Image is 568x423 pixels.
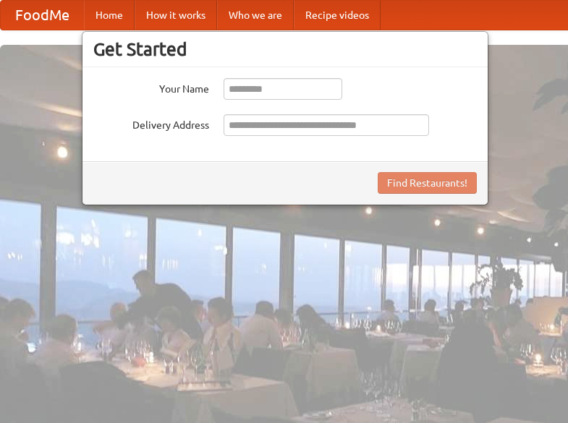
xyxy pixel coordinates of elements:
[93,114,209,132] label: Delivery Address
[378,172,477,194] button: Find Restaurants!
[84,1,135,30] a: Home
[294,1,381,30] a: Recipe videos
[93,78,209,96] label: Your Name
[1,1,84,30] a: FoodMe
[93,38,477,60] h3: Get Started
[217,1,294,30] a: Who we are
[135,1,217,30] a: How it works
